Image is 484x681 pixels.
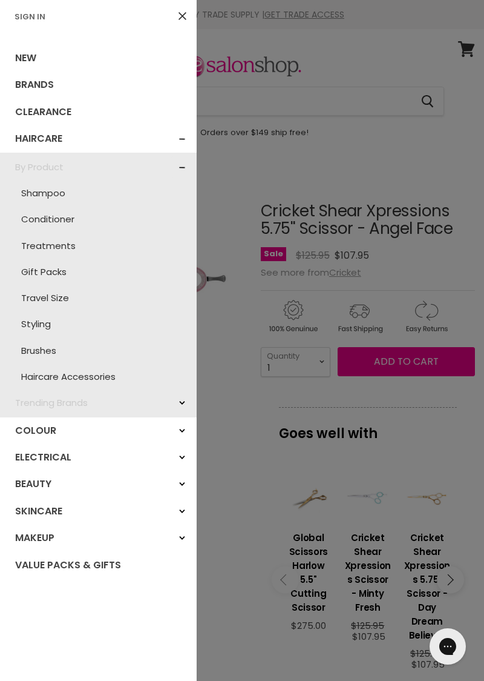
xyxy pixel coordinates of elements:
[10,11,50,22] a: Sign In
[6,180,191,206] a: Shampoo
[423,624,472,669] iframe: Gorgias live chat messenger
[6,259,191,285] a: Gift Packs
[6,285,191,311] a: Travel Size
[6,311,191,337] a: Styling
[6,364,191,390] a: Haircare Accessories
[6,206,191,232] a: Conditioner
[6,233,191,259] a: Treatments
[6,337,191,364] a: Brushes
